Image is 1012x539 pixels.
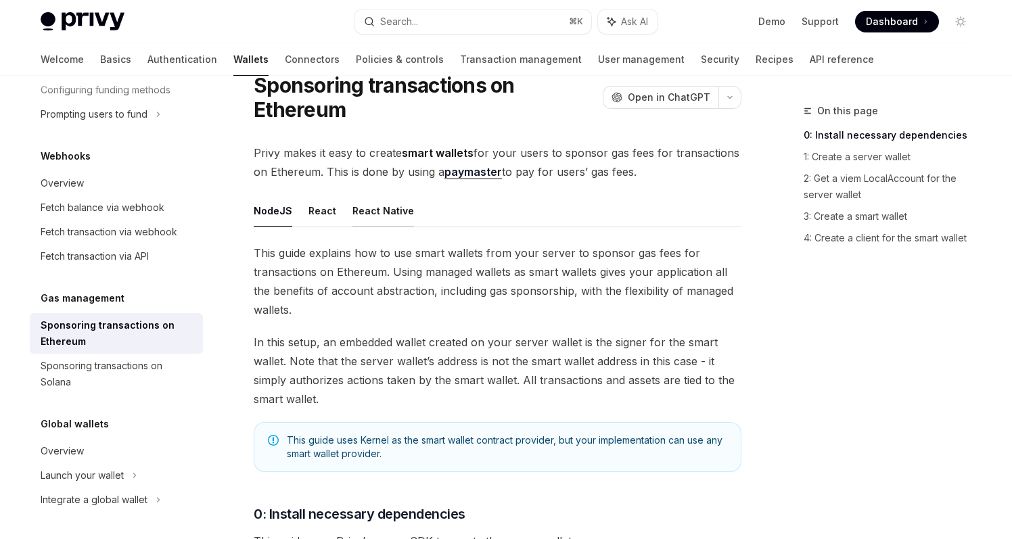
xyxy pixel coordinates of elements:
h5: Webhooks [41,148,91,164]
a: Demo [758,15,785,28]
span: Open in ChatGPT [628,91,710,104]
div: Fetch transaction via API [41,248,149,264]
a: Authentication [147,43,217,76]
div: Sponsoring transactions on Ethereum [41,317,195,350]
div: Overview [41,175,84,191]
a: 1: Create a server wallet [804,146,982,168]
span: Privy makes it easy to create for your users to sponsor gas fees for transactions on Ethereum. Th... [254,143,741,181]
button: Ask AI [598,9,658,34]
a: Wallets [233,43,269,76]
div: Fetch transaction via webhook [41,224,177,240]
a: User management [598,43,685,76]
a: Sponsoring transactions on Ethereum [30,313,203,354]
span: This guide uses Kernel as the smart wallet contract provider, but your implementation can use any... [287,433,727,461]
span: Ask AI [621,15,648,28]
div: Search... [380,14,418,30]
button: React [308,195,336,227]
a: Fetch balance via webhook [30,195,203,220]
a: Security [701,43,739,76]
strong: smart wallets [402,146,474,160]
a: 2: Get a viem LocalAccount for the server wallet [804,168,982,206]
div: Overview [41,443,84,459]
h1: Sponsoring transactions on Ethereum [254,73,597,122]
button: NodeJS [254,195,292,227]
svg: Note [268,435,279,446]
a: Recipes [756,43,793,76]
span: In this setup, an embedded wallet created on your server wallet is the signer for the smart walle... [254,333,741,408]
a: Connectors [285,43,340,76]
span: Dashboard [866,15,918,28]
h5: Gas management [41,290,124,306]
div: Sponsoring transactions on Solana [41,358,195,390]
a: Welcome [41,43,84,76]
a: 0: Install necessary dependencies [804,124,982,146]
a: Overview [30,439,203,463]
h5: Global wallets [41,416,109,432]
a: Transaction management [460,43,582,76]
span: This guide explains how to use smart wallets from your server to sponsor gas fees for transaction... [254,243,741,319]
a: Fetch transaction via webhook [30,220,203,244]
a: Fetch transaction via API [30,244,203,268]
div: Prompting users to fund [41,106,147,122]
a: 3: Create a smart wallet [804,206,982,227]
span: On this page [817,103,878,119]
a: Basics [100,43,131,76]
a: paymaster [444,165,502,179]
img: light logo [41,12,124,31]
a: Policies & controls [356,43,444,76]
span: 0: Install necessary dependencies [254,505,465,523]
a: API reference [810,43,874,76]
div: Integrate a global wallet [41,492,147,508]
button: Toggle dark mode [950,11,971,32]
button: Open in ChatGPT [603,86,718,109]
span: ⌘ K [569,16,583,27]
div: Fetch balance via webhook [41,200,164,216]
div: Launch your wallet [41,467,124,484]
a: Overview [30,171,203,195]
a: Dashboard [855,11,939,32]
a: Support [802,15,839,28]
a: Sponsoring transactions on Solana [30,354,203,394]
a: 4: Create a client for the smart wallet [804,227,982,249]
button: React Native [352,195,414,227]
button: Search...⌘K [354,9,591,34]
